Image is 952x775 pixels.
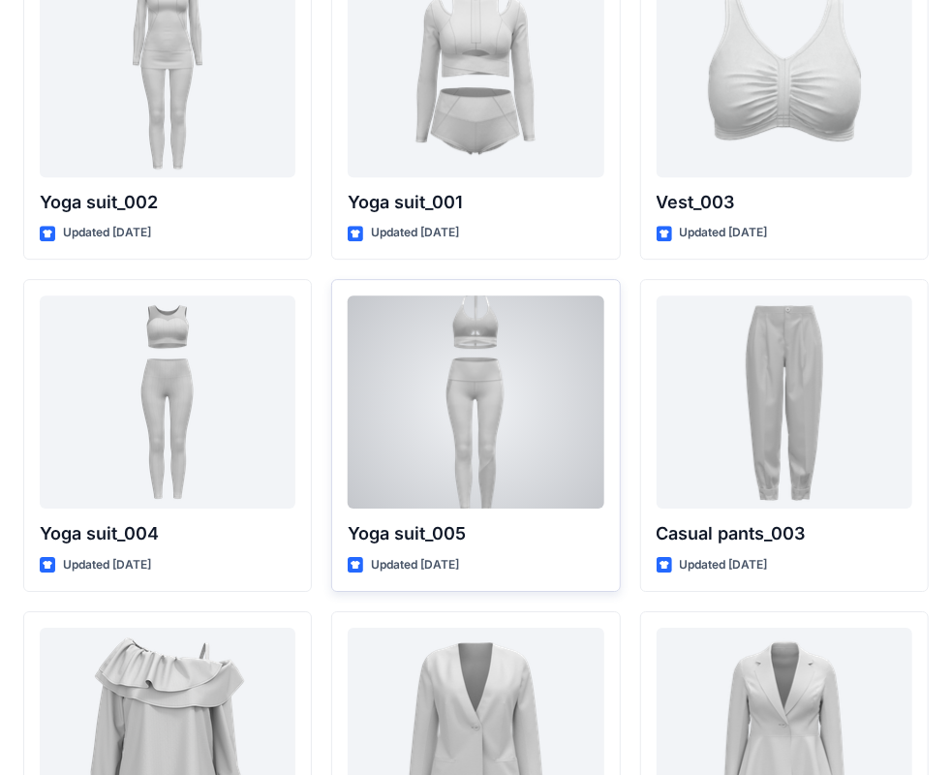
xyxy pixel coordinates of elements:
p: Yoga suit_002 [40,189,295,216]
p: Casual pants_003 [657,520,912,547]
p: Updated [DATE] [680,555,768,575]
p: Vest_003 [657,189,912,216]
a: Yoga suit_005 [348,295,603,509]
a: Yoga suit_004 [40,295,295,509]
p: Updated [DATE] [371,223,459,243]
p: Yoga suit_001 [348,189,603,216]
p: Updated [DATE] [680,223,768,243]
a: Casual pants_003 [657,295,912,509]
p: Updated [DATE] [371,555,459,575]
p: Updated [DATE] [63,555,151,575]
p: Yoga suit_005 [348,520,603,547]
p: Yoga suit_004 [40,520,295,547]
p: Updated [DATE] [63,223,151,243]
